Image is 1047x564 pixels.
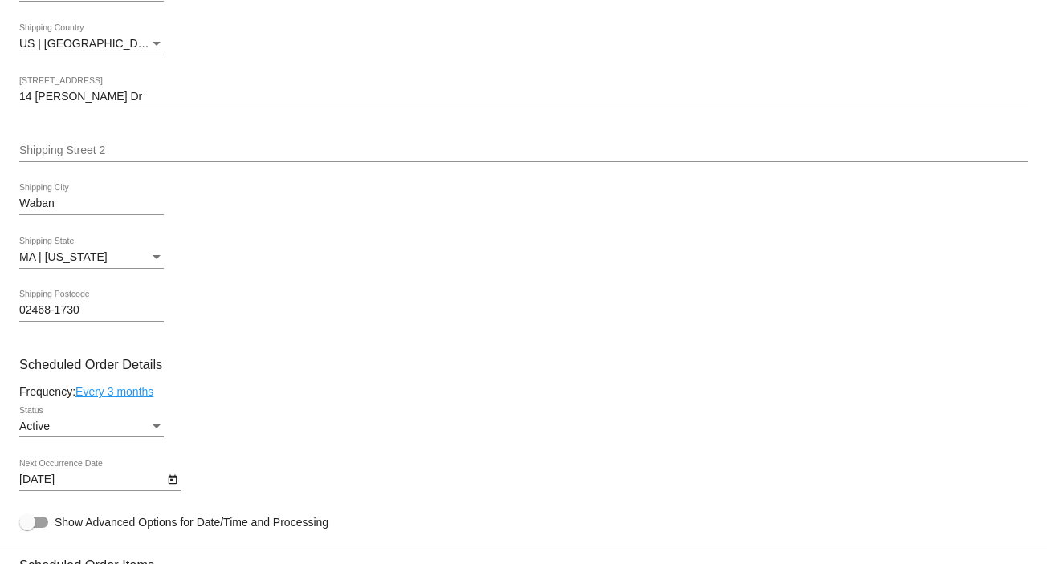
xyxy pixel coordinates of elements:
[19,251,164,264] mat-select: Shipping State
[19,420,50,432] span: Active
[19,304,164,317] input: Shipping Postcode
[164,470,181,487] button: Open calendar
[19,144,1028,157] input: Shipping Street 2
[19,38,164,51] mat-select: Shipping Country
[55,514,328,530] span: Show Advanced Options for Date/Time and Processing
[19,37,161,50] span: US | [GEOGRAPHIC_DATA]
[19,250,108,263] span: MA | [US_STATE]
[19,385,1028,398] div: Frequency:
[19,473,164,486] input: Next Occurrence Date
[19,91,1028,103] input: Shipping Street 1
[75,385,153,398] a: Every 3 months
[19,197,164,210] input: Shipping City
[19,357,1028,372] h3: Scheduled Order Details
[19,420,164,433] mat-select: Status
